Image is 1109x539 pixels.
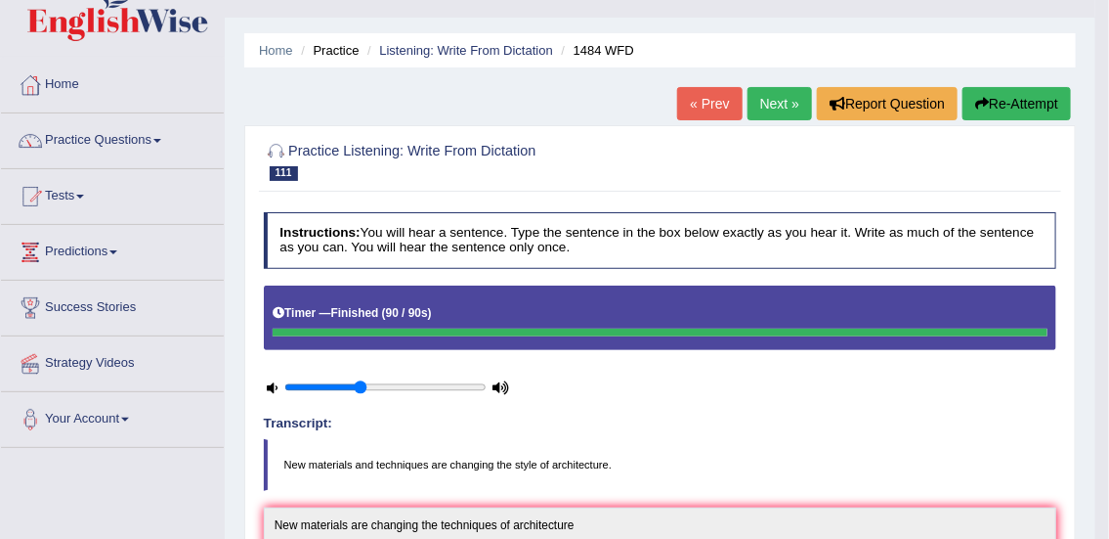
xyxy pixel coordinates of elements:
[1,392,224,441] a: Your Account
[962,87,1071,120] button: Re-Attempt
[1,58,224,107] a: Home
[264,417,1057,431] h4: Transcript:
[259,43,293,58] a: Home
[279,225,360,240] b: Instructions:
[382,306,386,320] b: (
[264,212,1057,268] h4: You will hear a sentence. Type the sentence in the box below exactly as you hear it. Write as muc...
[677,87,742,120] a: « Prev
[331,306,379,320] b: Finished
[1,169,224,218] a: Tests
[270,166,298,181] span: 111
[1,225,224,274] a: Predictions
[264,439,1057,490] blockquote: New materials and techniques are changing the style of architecture.
[1,113,224,162] a: Practice Questions
[817,87,958,120] button: Report Question
[1,281,224,330] a: Success Stories
[264,140,755,181] h2: Practice Listening: Write From Dictation
[296,41,359,60] li: Practice
[1,337,224,385] a: Strategy Videos
[747,87,812,120] a: Next »
[386,306,428,320] b: 90 / 90s
[557,41,634,60] li: 1484 WFD
[273,307,431,320] h5: Timer —
[428,306,432,320] b: )
[379,43,553,58] a: Listening: Write From Dictation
